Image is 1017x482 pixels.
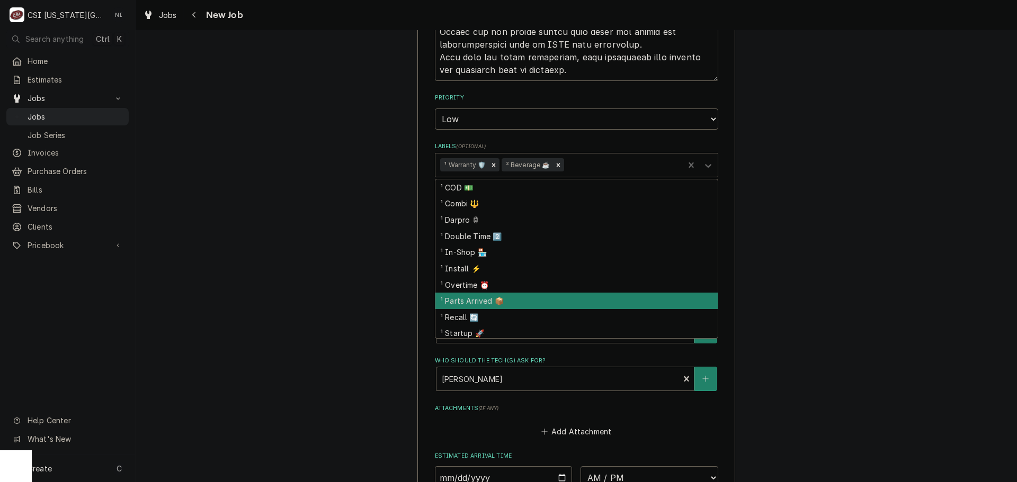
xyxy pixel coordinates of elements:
span: ( if any ) [478,405,498,411]
span: K [117,33,122,44]
a: Home [6,52,129,70]
a: Invoices [6,144,129,161]
span: Home [28,56,123,67]
span: Job Series [28,130,123,141]
span: ( optional ) [456,143,486,149]
div: ¹ In-Shop 🏪 [435,244,718,261]
a: Go to Help Center [6,412,129,429]
div: Remove ² Beverage ☕️ [552,158,564,172]
a: Job Series [6,126,129,144]
label: Who should the tech(s) ask for? [435,357,718,365]
a: Purchase Orders [6,162,129,180]
span: Estimates [28,74,123,85]
div: ² Beverage ☕️ [502,158,552,172]
div: Who should the tech(s) ask for? [435,357,718,391]
span: New Job [203,8,243,22]
span: Purchase Orders [28,166,123,177]
span: Help Center [28,415,122,426]
div: ¹ Overtime ⏰ [435,277,718,293]
span: Vendors [28,203,123,214]
a: Jobs [6,108,129,125]
span: Clients [28,221,123,232]
span: Jobs [28,93,108,104]
div: CSI Kansas City's Avatar [10,7,24,22]
span: Bills [28,184,123,195]
div: ¹ Double Time 2️⃣ [435,228,718,244]
span: Jobs [28,111,123,122]
a: Estimates [6,71,129,88]
div: ¹ Warranty 🛡️ [440,158,488,172]
span: Pricebook [28,240,108,251]
div: Attachments [435,404,718,439]
a: Bills [6,181,129,198]
div: ¹ Combi 🔱 [435,196,718,212]
span: Create [28,464,52,473]
label: Attachments [435,404,718,413]
span: Jobs [159,10,177,21]
div: Nate Ingram's Avatar [111,7,126,22]
span: Search anything [25,33,84,44]
div: Priority [435,94,718,129]
div: ¹ COD 💵 [435,179,718,196]
div: ¹ Startup 🚀 [435,325,718,342]
label: Labels [435,142,718,151]
a: Vendors [6,199,129,217]
span: Ctrl [96,33,110,44]
span: What's New [28,433,122,444]
div: NI [111,7,126,22]
button: Add Attachment [539,424,613,439]
a: Go to What's New [6,430,129,448]
button: Search anythingCtrlK [6,30,129,48]
div: ¹ Install ⚡️ [435,260,718,277]
div: Labels [435,142,718,177]
button: Navigate back [186,6,203,23]
span: Invoices [28,147,123,158]
div: ¹ Darpro 🛢 [435,212,718,228]
div: C [10,7,24,22]
div: ¹ Parts Arrived 📦 [435,293,718,309]
button: Create New Contact [694,367,717,391]
div: Remove ¹ Warranty 🛡️ [488,158,499,172]
a: Go to Pricebook [6,237,129,254]
div: ¹ Recall 🔄 [435,309,718,325]
div: CSI [US_STATE][GEOGRAPHIC_DATA] [28,10,105,21]
label: Estimated Arrival Time [435,452,718,460]
a: Jobs [139,6,181,24]
label: Priority [435,94,718,102]
a: Go to Jobs [6,89,129,107]
a: Clients [6,218,129,235]
svg: Create New Contact [702,375,709,383]
span: C [117,463,122,474]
